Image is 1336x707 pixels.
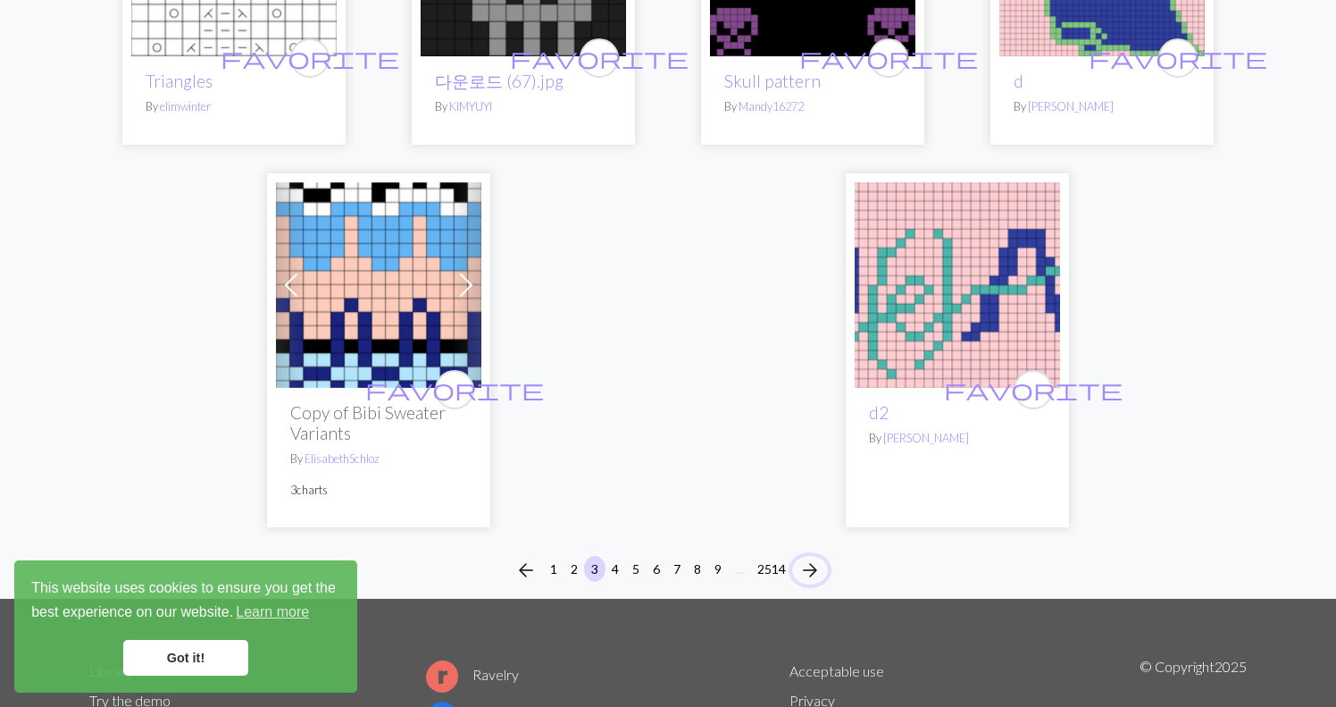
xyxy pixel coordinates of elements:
span: arrow_forward [799,558,821,583]
a: Bibi Sweater (Pink Base) [276,274,481,291]
span: favorite [799,44,978,72]
button: favourite [580,38,619,78]
button: 1 [543,556,564,582]
i: favourite [944,372,1123,408]
a: Ravelry [426,666,519,683]
span: This website uses cookies to ensure you get the best experience on our website. [31,577,340,626]
p: By [869,430,1046,447]
a: Skull pattern [724,71,821,91]
span: arrow_back [515,558,537,583]
a: Acceptable use [789,662,884,679]
span: favorite [221,44,399,72]
a: d2 [855,274,1060,291]
button: favourite [1014,370,1053,409]
span: favorite [1089,44,1267,72]
button: Previous [508,556,544,585]
i: favourite [1089,40,1267,76]
i: favourite [510,40,689,76]
p: By [1014,98,1190,115]
a: dismiss cookie message [123,640,248,676]
img: Bibi Sweater (Pink Base) [276,182,481,388]
a: d [1014,71,1023,91]
a: KIMYUYI [449,99,492,114]
p: 3 charts [290,482,467,499]
a: elimwinter [160,99,211,114]
button: 2514 [750,556,793,582]
button: 6 [646,556,667,582]
button: Next [792,556,828,585]
button: 8 [687,556,708,582]
i: favourite [221,40,399,76]
button: favourite [435,370,474,409]
p: By [724,98,901,115]
i: favourite [799,40,978,76]
button: 7 [666,556,688,582]
i: Previous [515,560,537,581]
button: 2 [564,556,585,582]
button: favourite [1158,38,1198,78]
a: [PERSON_NAME] [1028,99,1114,114]
a: [PERSON_NAME] [883,431,969,445]
a: ElisabethSchloz [305,451,380,466]
button: 3 [584,556,605,582]
img: d2 [855,182,1060,388]
i: favourite [365,372,544,408]
p: By [290,450,467,467]
button: favourite [290,38,330,78]
a: Triangles [146,71,213,91]
a: Mandy16272 [739,99,804,114]
a: 다운로드 (67).jpg [435,71,564,91]
a: learn more about cookies [233,599,312,626]
h2: Copy of Bibi Sweater Variants [290,402,467,443]
img: Ravelry logo [426,661,458,693]
button: 5 [625,556,647,582]
span: favorite [944,375,1123,403]
i: Next [799,560,821,581]
nav: Page navigation [508,556,828,585]
p: By [146,98,322,115]
p: By [435,98,612,115]
button: 4 [605,556,626,582]
a: d2 [869,402,889,423]
span: favorite [365,375,544,403]
span: favorite [510,44,689,72]
button: 9 [707,556,729,582]
button: favourite [869,38,908,78]
div: cookieconsent [14,560,357,693]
